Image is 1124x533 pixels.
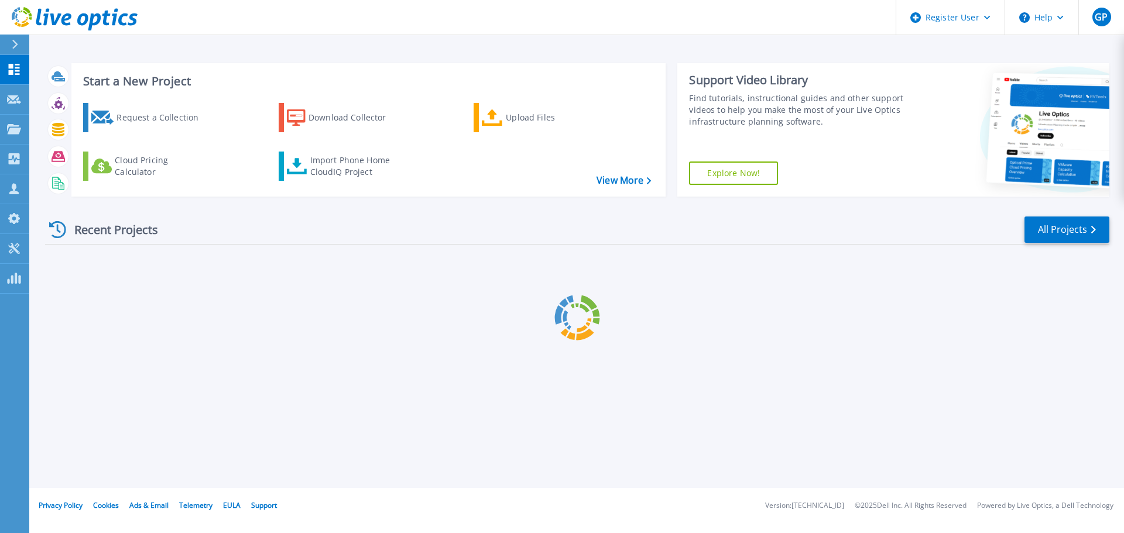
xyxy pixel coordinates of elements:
div: Request a Collection [116,106,210,129]
div: Cloud Pricing Calculator [115,154,208,178]
a: Explore Now! [689,161,778,185]
div: Download Collector [309,106,402,129]
div: Find tutorials, instructional guides and other support videos to help you make the most of your L... [689,92,909,128]
div: Upload Files [506,106,599,129]
a: Request a Collection [83,103,214,132]
a: Cloud Pricing Calculator [83,152,214,181]
a: Upload Files [474,103,604,132]
a: All Projects [1024,216,1109,243]
a: View More [597,175,651,186]
li: Version: [TECHNICAL_ID] [765,502,844,510]
div: Import Phone Home CloudIQ Project [310,154,402,178]
div: Support Video Library [689,73,909,88]
a: Privacy Policy [39,500,83,510]
a: Support [251,500,277,510]
a: Ads & Email [129,500,169,510]
li: © 2025 Dell Inc. All Rights Reserved [855,502,967,510]
span: GP [1095,12,1108,22]
li: Powered by Live Optics, a Dell Technology [977,502,1113,510]
a: EULA [223,500,241,510]
div: Recent Projects [45,215,174,244]
a: Download Collector [279,103,409,132]
a: Cookies [93,500,119,510]
a: Telemetry [179,500,213,510]
h3: Start a New Project [83,75,651,88]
